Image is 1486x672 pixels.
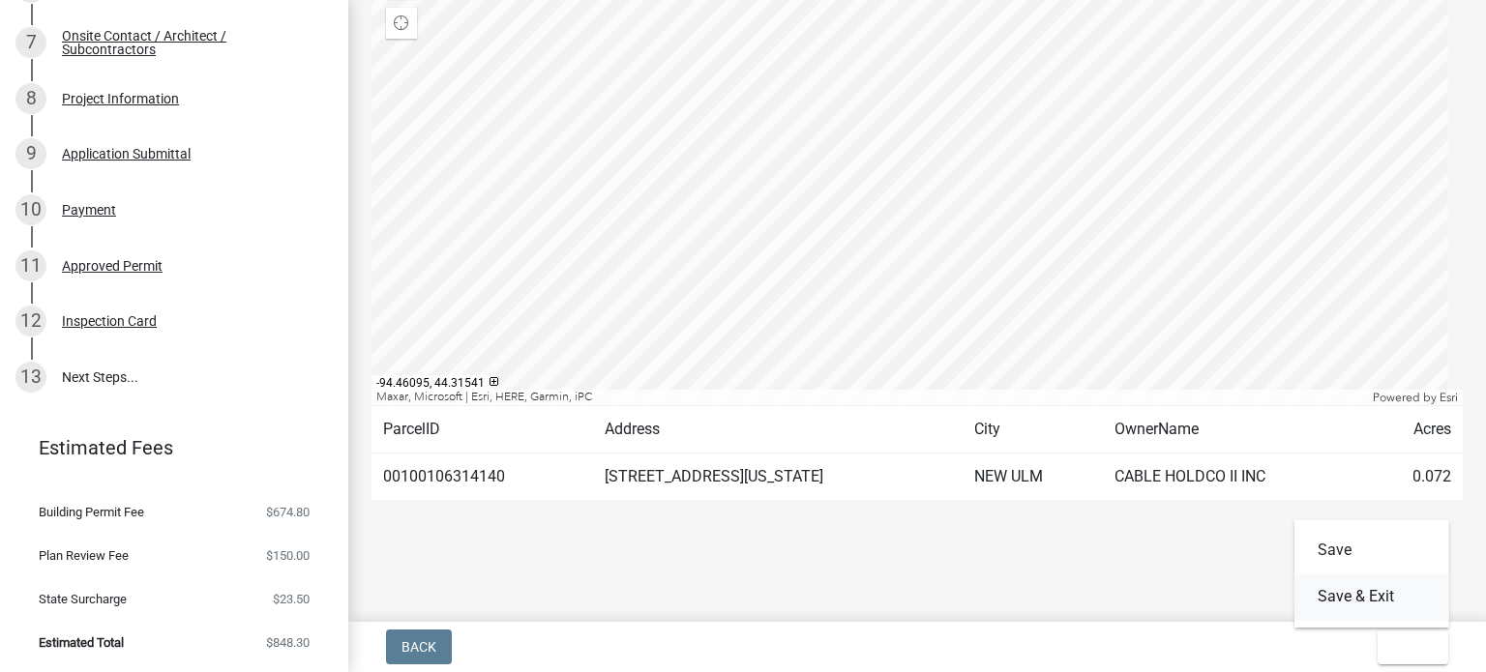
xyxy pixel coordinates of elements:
[39,636,124,649] span: Estimated Total
[1368,390,1463,405] div: Powered by
[15,138,46,169] div: 9
[1440,391,1458,404] a: Esri
[15,194,46,225] div: 10
[62,147,191,161] div: Application Submittal
[62,259,163,273] div: Approved Permit
[15,428,317,467] a: Estimated Fees
[273,593,310,605] span: $23.50
[39,506,144,518] span: Building Permit Fee
[1294,573,1449,620] button: Save & Exit
[266,506,310,518] span: $674.80
[15,83,46,114] div: 8
[62,29,317,56] div: Onsite Contact / Architect / Subcontractors
[1368,453,1463,501] td: 0.072
[386,629,452,664] button: Back
[62,314,157,328] div: Inspection Card
[15,306,46,336] div: 12
[401,639,436,655] span: Back
[1294,527,1449,573] button: Save
[15,362,46,393] div: 13
[593,406,963,453] td: Address
[266,636,310,649] span: $848.30
[593,453,963,501] td: [STREET_ADDRESS][US_STATE]
[39,549,129,562] span: Plan Review Fee
[266,549,310,562] span: $150.00
[1294,519,1449,628] div: Exit
[1103,406,1369,453] td: OwnerName
[371,390,1368,405] div: Maxar, Microsoft | Esri, HERE, Garmin, iPC
[1393,639,1421,655] span: Exit
[15,27,46,58] div: 7
[39,593,127,605] span: State Surcharge
[1378,629,1448,664] button: Exit
[371,453,593,501] td: 00100106314140
[963,406,1103,453] td: City
[62,203,116,217] div: Payment
[62,92,179,105] div: Project Information
[386,8,417,39] div: Find my location
[963,453,1103,501] td: NEW ULM
[1368,406,1463,453] td: Acres
[15,250,46,281] div: 11
[371,406,593,453] td: ParcelID
[1103,453,1369,501] td: CABLE HOLDCO II INC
